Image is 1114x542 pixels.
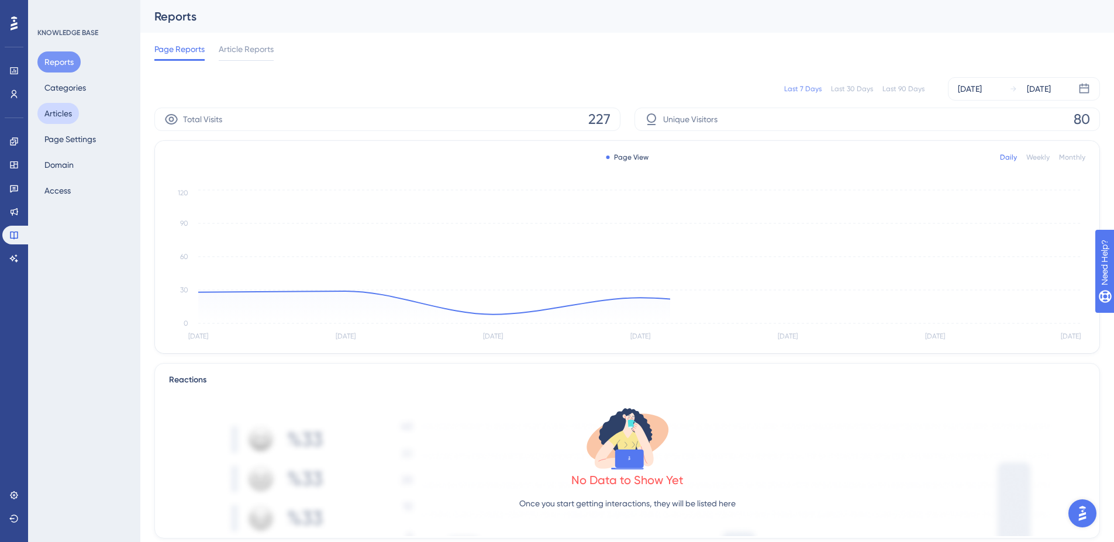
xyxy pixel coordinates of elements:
[606,153,649,162] div: Page View
[154,8,1071,25] div: Reports
[630,332,650,340] tspan: [DATE]
[483,332,503,340] tspan: [DATE]
[37,28,98,37] div: KNOWLEDGE BASE
[178,189,188,197] tspan: 120
[183,112,222,126] span: Total Visits
[1061,332,1081,340] tspan: [DATE]
[219,42,274,56] span: Article Reports
[180,286,188,294] tspan: 30
[1074,110,1090,129] span: 80
[180,219,188,227] tspan: 90
[519,496,736,510] p: Once you start getting interactions, they will be listed here
[37,129,103,150] button: Page Settings
[184,319,188,327] tspan: 0
[37,77,93,98] button: Categories
[1000,153,1017,162] div: Daily
[663,112,718,126] span: Unique Visitors
[925,332,945,340] tspan: [DATE]
[336,332,356,340] tspan: [DATE]
[831,84,873,94] div: Last 30 Days
[784,84,822,94] div: Last 7 Days
[778,332,798,340] tspan: [DATE]
[1059,153,1085,162] div: Monthly
[188,332,208,340] tspan: [DATE]
[27,3,73,17] span: Need Help?
[1026,153,1050,162] div: Weekly
[37,51,81,73] button: Reports
[588,110,611,129] span: 227
[154,42,205,56] span: Page Reports
[37,154,81,175] button: Domain
[1027,82,1051,96] div: [DATE]
[180,253,188,261] tspan: 60
[1065,496,1100,531] iframe: UserGuiding AI Assistant Launcher
[37,180,78,201] button: Access
[958,82,982,96] div: [DATE]
[571,472,684,488] div: No Data to Show Yet
[169,373,1085,387] div: Reactions
[37,103,79,124] button: Articles
[882,84,925,94] div: Last 90 Days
